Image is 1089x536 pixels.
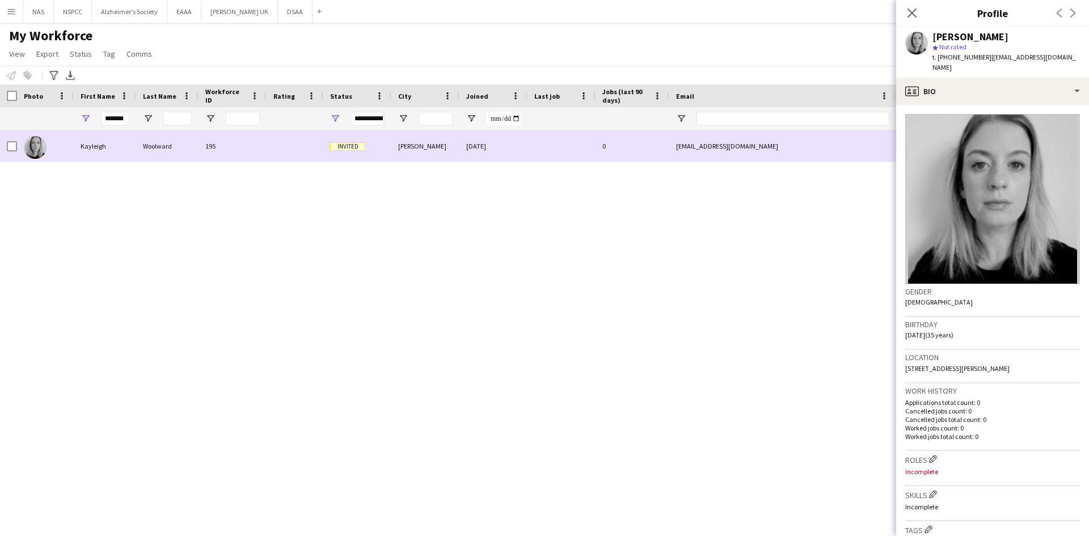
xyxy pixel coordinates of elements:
[905,503,1080,511] p: Incomplete
[905,488,1080,500] h3: Skills
[932,53,1076,71] span: | [EMAIL_ADDRESS][DOMAIN_NAME]
[391,130,459,162] div: [PERSON_NAME]
[905,364,1010,373] span: [STREET_ADDRESS][PERSON_NAME]
[9,49,25,59] span: View
[905,286,1080,297] h3: Gender
[466,92,488,100] span: Joined
[905,298,973,306] span: [DEMOGRAPHIC_DATA]
[70,49,92,59] span: Status
[398,113,408,124] button: Open Filter Menu
[47,69,61,82] app-action-btn: Advanced filters
[905,453,1080,465] h3: Roles
[398,92,411,100] span: City
[32,47,63,61] a: Export
[534,92,560,100] span: Last job
[199,130,267,162] div: 195
[905,424,1080,432] p: Worked jobs count: 0
[101,112,129,125] input: First Name Filter Input
[36,49,58,59] span: Export
[24,136,47,159] img: Kayleigh Woolward
[205,87,246,104] span: Workforce ID
[905,407,1080,415] p: Cancelled jobs count: 0
[487,112,521,125] input: Joined Filter Input
[143,92,176,100] span: Last Name
[932,32,1008,42] div: [PERSON_NAME]
[676,92,694,100] span: Email
[136,130,199,162] div: Woolward
[905,398,1080,407] p: Applications total count: 0
[905,415,1080,424] p: Cancelled jobs total count: 0
[54,1,92,23] button: NSPCC
[905,467,1080,476] p: Incomplete
[676,113,686,124] button: Open Filter Menu
[99,47,120,61] a: Tag
[126,49,152,59] span: Comms
[24,92,43,100] span: Photo
[273,92,295,100] span: Rating
[905,386,1080,396] h3: Work history
[226,112,260,125] input: Workforce ID Filter Input
[143,113,153,124] button: Open Filter Menu
[939,43,966,51] span: Not rated
[905,114,1080,284] img: Crew avatar or photo
[330,142,365,151] span: Invited
[23,1,54,23] button: NAS
[122,47,157,61] a: Comms
[278,1,313,23] button: DSAA
[419,112,453,125] input: City Filter Input
[5,47,29,61] a: View
[905,432,1080,441] p: Worked jobs total count: 0
[81,113,91,124] button: Open Filter Menu
[932,53,991,61] span: t. [PHONE_NUMBER]
[81,92,115,100] span: First Name
[459,130,527,162] div: [DATE]
[65,47,96,61] a: Status
[92,1,167,23] button: Alzheimer's Society
[74,130,136,162] div: Kayleigh
[103,49,115,59] span: Tag
[64,69,77,82] app-action-btn: Export XLSX
[602,87,649,104] span: Jobs (last 90 days)
[330,92,352,100] span: Status
[905,331,953,339] span: [DATE] (35 years)
[163,112,192,125] input: Last Name Filter Input
[466,113,476,124] button: Open Filter Menu
[330,113,340,124] button: Open Filter Menu
[669,130,896,162] div: [EMAIL_ADDRESS][DOMAIN_NAME]
[905,352,1080,362] h3: Location
[167,1,201,23] button: EAAA
[896,6,1089,20] h3: Profile
[697,112,889,125] input: Email Filter Input
[201,1,278,23] button: [PERSON_NAME] UK
[9,27,92,44] span: My Workforce
[905,319,1080,330] h3: Birthday
[596,130,669,162] div: 0
[896,78,1089,105] div: Bio
[905,524,1080,535] h3: Tags
[205,113,216,124] button: Open Filter Menu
